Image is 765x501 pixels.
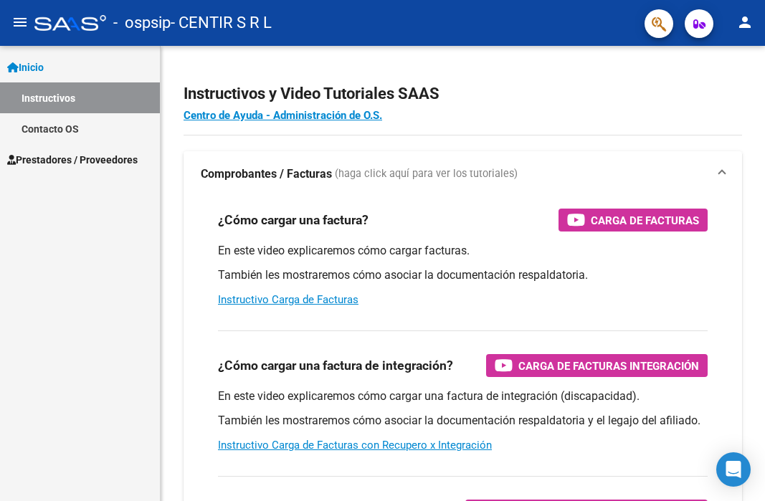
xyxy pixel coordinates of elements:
[184,109,382,122] a: Centro de Ayuda - Administración de O.S.
[184,80,742,108] h2: Instructivos y Video Tutoriales SAAS
[218,356,453,376] h3: ¿Cómo cargar una factura de integración?
[7,152,138,168] span: Prestadores / Proveedores
[218,210,369,230] h3: ¿Cómo cargar una factura?
[218,293,358,306] a: Instructivo Carga de Facturas
[11,14,29,31] mat-icon: menu
[113,7,171,39] span: - ospsip
[218,243,708,259] p: En este video explicaremos cómo cargar facturas.
[218,413,708,429] p: También les mostraremos cómo asociar la documentación respaldatoria y el legajo del afiliado.
[591,211,699,229] span: Carga de Facturas
[201,166,332,182] strong: Comprobantes / Facturas
[335,166,518,182] span: (haga click aquí para ver los tutoriales)
[736,14,754,31] mat-icon: person
[218,439,492,452] a: Instructivo Carga de Facturas con Recupero x Integración
[7,59,44,75] span: Inicio
[218,388,708,404] p: En este video explicaremos cómo cargar una factura de integración (discapacidad).
[559,209,708,232] button: Carga de Facturas
[518,357,699,375] span: Carga de Facturas Integración
[218,267,708,283] p: También les mostraremos cómo asociar la documentación respaldatoria.
[486,354,708,377] button: Carga de Facturas Integración
[716,452,751,487] div: Open Intercom Messenger
[184,151,742,197] mat-expansion-panel-header: Comprobantes / Facturas (haga click aquí para ver los tutoriales)
[171,7,272,39] span: - CENTIR S R L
